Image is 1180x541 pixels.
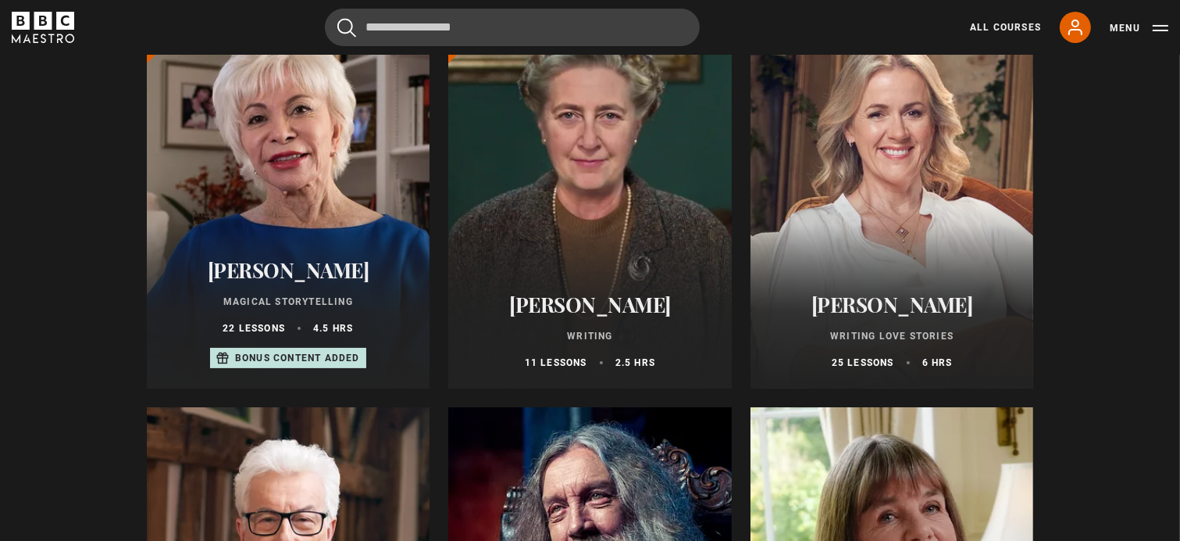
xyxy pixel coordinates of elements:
input: Search [325,9,700,46]
svg: BBC Maestro [12,12,74,43]
p: 11 lessons [525,356,587,370]
button: Submit the search query [337,18,356,38]
p: Writing Love Stories [769,329,1015,343]
a: [PERSON_NAME] Magical Storytelling 22 lessons 4.5 hrs Bonus content added New [147,13,430,389]
a: [PERSON_NAME] Writing 11 lessons 2.5 hrs New [448,13,732,389]
p: 25 lessons [832,356,894,370]
a: All Courses [970,20,1041,34]
p: Bonus content added [235,351,360,365]
h2: [PERSON_NAME] [166,258,412,282]
p: Writing [467,329,713,343]
p: 22 lessons [223,321,285,335]
p: Magical Storytelling [166,295,412,309]
a: [PERSON_NAME] Writing Love Stories 25 lessons 6 hrs [750,13,1034,389]
button: Toggle navigation [1110,20,1168,36]
p: 4.5 hrs [313,321,353,335]
h2: [PERSON_NAME] [769,292,1015,317]
p: 2.5 hrs [615,356,655,370]
h2: [PERSON_NAME] [467,292,713,317]
p: 6 hrs [922,356,953,370]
